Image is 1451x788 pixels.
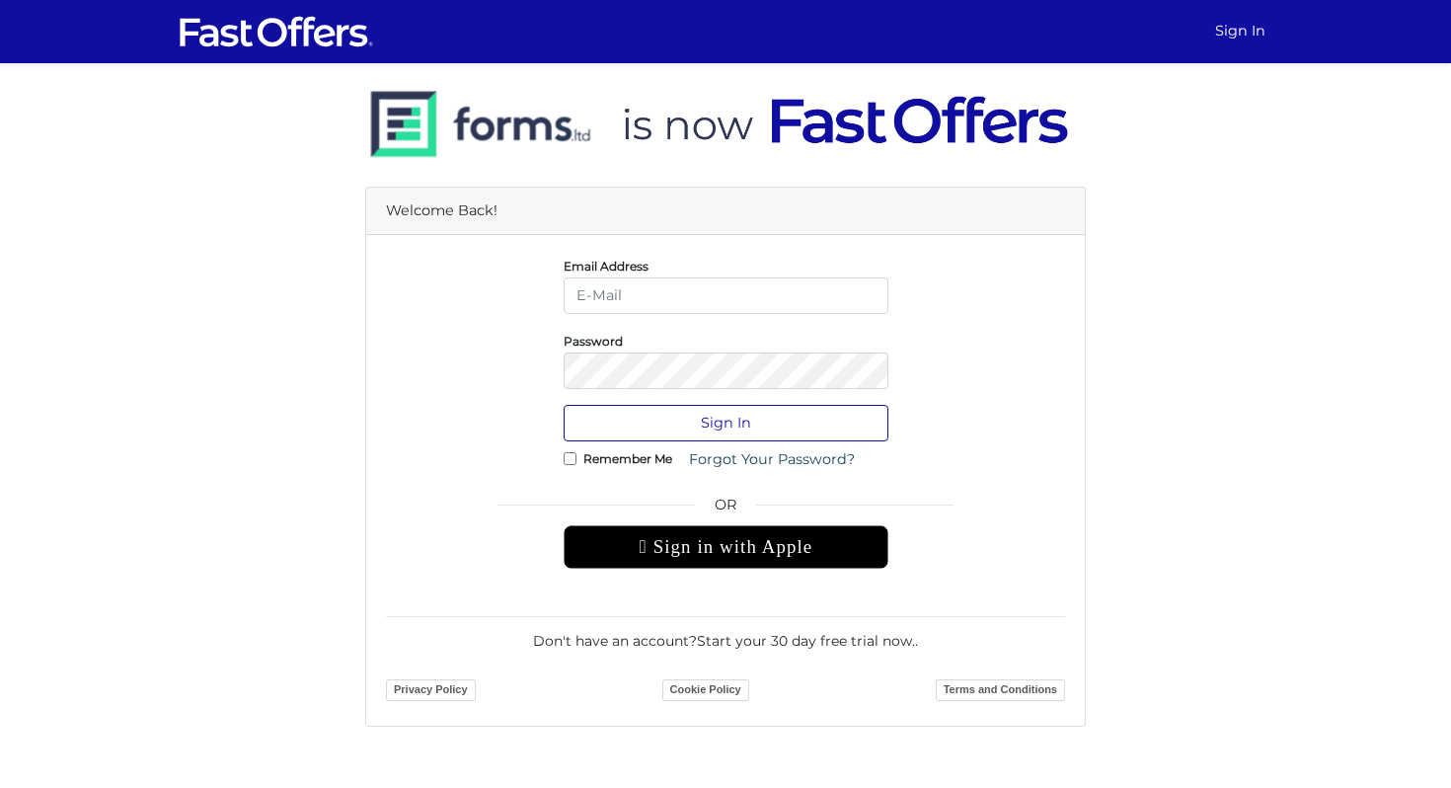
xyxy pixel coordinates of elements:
[564,494,888,525] span: OR
[697,632,915,650] a: Start your 30 day free trial now.
[564,525,888,569] div: Sign in with Apple
[386,616,1065,652] div: Don't have an account? .
[1207,12,1273,50] a: Sign In
[676,441,868,478] a: Forgot Your Password?
[583,456,672,461] label: Remember Me
[564,264,649,269] label: Email Address
[564,339,623,344] label: Password
[662,679,749,701] a: Cookie Policy
[386,679,476,701] a: Privacy Policy
[366,188,1085,235] div: Welcome Back!
[936,679,1065,701] a: Terms and Conditions
[564,405,888,441] button: Sign In
[564,277,888,314] input: E-Mail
